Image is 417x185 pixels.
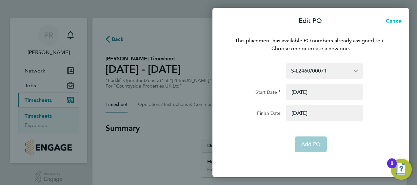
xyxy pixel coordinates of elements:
input: Select purchase order [286,63,363,78]
p: Edit PO [299,16,322,26]
span: Cancel [384,18,403,24]
p: This placement has available PO numbers already assigned to it. [231,37,391,45]
label: Start Date [255,89,281,97]
label: Finish Date [257,110,281,118]
div: 8 [390,163,393,172]
p: Choose one or create a new one. [231,45,391,52]
button: Open Resource Center, 8 new notifications [391,159,412,180]
button: Cancel [375,14,409,28]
